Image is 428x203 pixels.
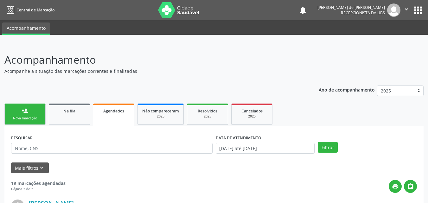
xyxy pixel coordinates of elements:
[236,114,268,119] div: 2025
[11,143,213,154] input: Nome, CNS
[38,164,45,171] i: keyboard_arrow_down
[241,108,263,114] span: Cancelados
[4,52,298,68] p: Acompanhamento
[341,10,385,16] span: Recepcionista da UBS
[407,183,414,190] i: 
[142,108,179,114] span: Não compareceram
[103,108,124,114] span: Agendados
[16,7,54,13] span: Central de Marcação
[319,86,375,93] p: Ano de acompanhamento
[298,6,307,15] button: notifications
[11,187,66,192] div: Página 2 de 2
[192,114,223,119] div: 2025
[392,183,399,190] i: print
[387,3,400,17] img: img
[389,180,402,193] button: print
[11,180,66,186] strong: 19 marcações agendadas
[63,108,75,114] span: Na fila
[216,143,315,154] input: Selecione um intervalo
[403,6,410,13] i: 
[198,108,217,114] span: Resolvidos
[11,162,49,174] button: Mais filtroskeyboard_arrow_down
[4,5,54,15] a: Central de Marcação
[142,114,179,119] div: 2025
[11,133,33,143] label: PESQUISAR
[22,107,29,114] div: person_add
[318,142,338,153] button: Filtrar
[317,5,385,10] div: [PERSON_NAME] de [PERSON_NAME]
[2,22,50,35] a: Acompanhamento
[404,180,417,193] button: 
[9,116,41,121] div: Nova marcação
[412,5,424,16] button: apps
[4,68,298,74] p: Acompanhe a situação das marcações correntes e finalizadas
[216,133,261,143] label: DATA DE ATENDIMENTO
[400,3,412,17] button: 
